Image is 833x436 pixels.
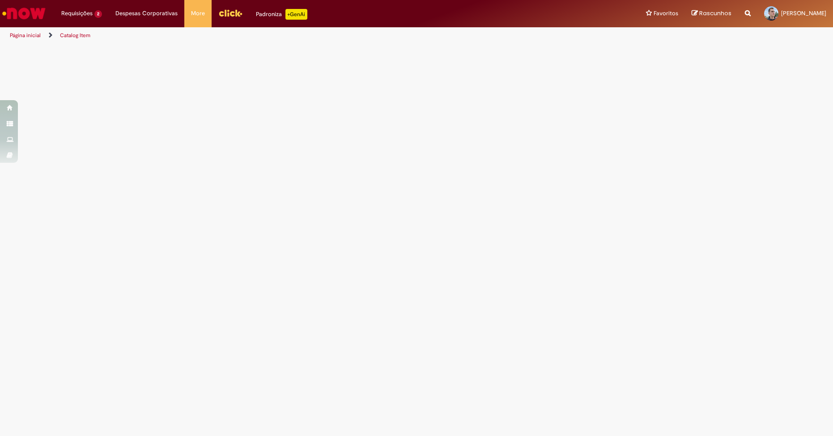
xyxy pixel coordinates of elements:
[191,9,205,18] span: More
[1,4,47,22] img: ServiceNow
[10,32,41,39] a: Página inicial
[692,9,731,18] a: Rascunhos
[61,9,93,18] span: Requisições
[781,9,826,17] span: [PERSON_NAME]
[699,9,731,17] span: Rascunhos
[256,9,307,20] div: Padroniza
[94,10,102,18] span: 2
[115,9,178,18] span: Despesas Corporativas
[218,6,242,20] img: click_logo_yellow_360x200.png
[654,9,678,18] span: Favoritos
[60,32,90,39] a: Catalog Item
[7,27,548,44] ul: Trilhas de página
[285,9,307,20] p: +GenAi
